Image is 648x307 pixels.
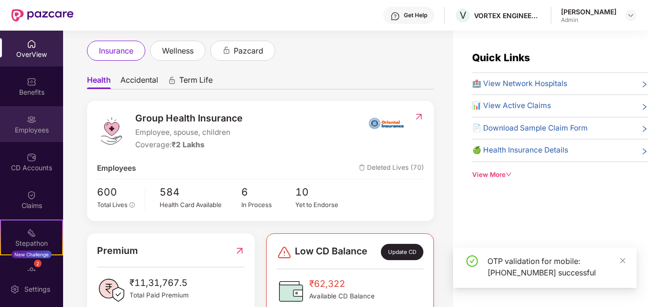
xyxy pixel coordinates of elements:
div: New Challenge [11,251,52,258]
div: animation [168,76,176,85]
img: PaidPremiumIcon [97,276,126,305]
span: Total Lives [97,201,128,208]
span: pazcard [234,45,263,57]
span: wellness [162,45,194,57]
span: close [619,257,626,264]
div: View More [472,170,648,180]
div: 2 [34,260,42,267]
div: Health Card Available [160,200,241,209]
span: Group Health Insurance [135,111,243,126]
span: Premium [97,243,138,258]
img: svg+xml;base64,PHN2ZyBpZD0iRW5kb3JzZW1lbnRzIiB4bWxucz0iaHR0cDovL3d3dy53My5vcmcvMjAwMC9zdmciIHdpZH... [27,266,36,275]
img: logo [97,117,126,145]
span: check-circle [466,255,478,267]
img: svg+xml;base64,PHN2ZyBpZD0iU2V0dGluZy0yMHgyMCIgeG1sbnM9Imh0dHA6Ly93d3cudzMub3JnLzIwMDAvc3ZnIiB3aW... [10,285,20,294]
span: Employees [97,163,136,174]
span: ₹11,31,767.5 [130,276,189,290]
span: 🍏 Health Insurance Details [472,144,568,156]
img: New Pazcare Logo [11,9,74,22]
span: V [460,10,466,21]
img: insurerIcon [368,111,404,135]
span: Health [87,75,111,89]
span: Term Life [179,75,213,89]
div: OTP validation for mobile: [PHONE_NUMBER] successful [487,255,625,278]
div: Coverage: [135,139,243,151]
span: Quick Links [472,52,530,64]
span: Accidental [120,75,158,89]
div: In Process [241,200,296,209]
img: svg+xml;base64,PHN2ZyBpZD0iRHJvcGRvd24tMzJ4MzIiIHhtbG5zPSJodHRwOi8vd3d3LnczLm9yZy8yMDAwL3N2ZyIgd2... [627,11,635,19]
img: svg+xml;base64,PHN2ZyBpZD0iQ2xhaW0iIHhtbG5zPSJodHRwOi8vd3d3LnczLm9yZy8yMDAwL3N2ZyIgd2lkdGg9IjIwIi... [27,190,36,200]
span: 600 [97,184,138,200]
span: Low CD Balance [295,244,367,260]
div: VORTEX ENGINEERING(PVT) LTD. [474,11,541,20]
img: deleteIcon [359,164,365,171]
img: RedirectIcon [414,112,424,121]
div: Admin [561,16,616,24]
img: svg+xml;base64,PHN2ZyBpZD0iQ0RfQWNjb3VudHMiIGRhdGEtbmFtZT0iQ0QgQWNjb3VudHMiIHhtbG5zPSJodHRwOi8vd3... [27,153,36,162]
div: Stepathon [1,239,62,248]
div: Update CD [381,244,423,260]
span: info-circle [130,202,135,208]
span: 10 [295,184,350,200]
div: animation [222,46,231,55]
span: Deleted Lives (70) [359,163,424,174]
div: Get Help [404,11,427,19]
div: Yet to Endorse [295,200,350,209]
div: [PERSON_NAME] [561,7,616,16]
img: svg+xml;base64,PHN2ZyBpZD0iSGVscC0zMngzMiIgeG1sbnM9Imh0dHA6Ly93d3cudzMub3JnLzIwMDAvc3ZnIiB3aWR0aD... [390,11,400,21]
span: ₹62,322 [309,277,375,291]
img: svg+xml;base64,PHN2ZyBpZD0iRGFuZ2VyLTMyeDMyIiB4bWxucz0iaHR0cDovL3d3dy53My5vcmcvMjAwMC9zdmciIHdpZH... [277,245,292,260]
img: CDBalanceIcon [277,277,305,306]
span: down [506,171,512,178]
span: Total Paid Premium [130,290,189,300]
img: RedirectIcon [235,243,245,258]
span: 6 [241,184,296,200]
img: svg+xml;base64,PHN2ZyB4bWxucz0iaHR0cDovL3d3dy53My5vcmcvMjAwMC9zdmciIHdpZHRoPSIyMSIgaGVpZ2h0PSIyMC... [27,228,36,238]
span: 🏥 View Network Hospitals [472,78,567,89]
span: 📊 View Active Claims [472,100,551,111]
img: svg+xml;base64,PHN2ZyBpZD0iRW1wbG95ZWVzIiB4bWxucz0iaHR0cDovL3d3dy53My5vcmcvMjAwMC9zdmciIHdpZHRoPS... [27,115,36,124]
span: 📄 Download Sample Claim Form [472,122,588,134]
img: svg+xml;base64,PHN2ZyBpZD0iQmVuZWZpdHMiIHhtbG5zPSJodHRwOi8vd3d3LnczLm9yZy8yMDAwL3N2ZyIgd2lkdGg9Ij... [27,77,36,87]
div: Settings [22,285,53,294]
span: ₹2 Lakhs [172,140,205,149]
span: Available CD Balance [309,291,375,301]
img: svg+xml;base64,PHN2ZyBpZD0iSG9tZSIgeG1sbnM9Imh0dHA6Ly93d3cudzMub3JnLzIwMDAvc3ZnIiB3aWR0aD0iMjAiIG... [27,39,36,49]
span: Employee, spouse, children [135,127,243,138]
span: 584 [160,184,241,200]
span: insurance [99,45,133,57]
